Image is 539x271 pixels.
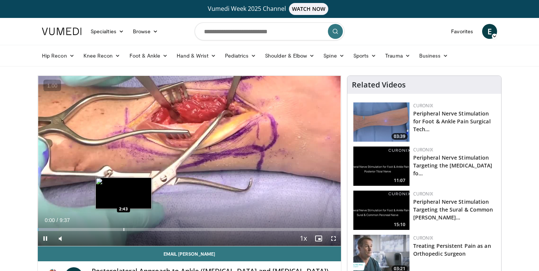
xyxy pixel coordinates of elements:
a: Sports [349,48,381,63]
a: Trauma [381,48,415,63]
input: Search topics, interventions [195,22,344,40]
a: Email [PERSON_NAME] [38,246,341,261]
a: E [482,24,497,39]
span: WATCH NOW [289,3,329,15]
a: Vumedi Week 2025 ChannelWATCH NOW [43,3,496,15]
img: image.jpeg [95,178,152,209]
button: Enable picture-in-picture mode [311,231,326,246]
a: Spine [319,48,348,63]
video-js: Video Player [38,76,341,246]
a: Hand & Wrist [172,48,220,63]
button: Playback Rate [296,231,311,246]
span: 9:37 [60,217,70,223]
img: VuMedi Logo [42,28,82,35]
a: Knee Recon [79,48,125,63]
a: Shoulder & Elbow [261,48,319,63]
a: Curonix [413,191,433,197]
img: 73042a39-faa0-4cce-aaf4-9dbc875de030.150x105_q85_crop-smart_upscale.jpg [353,102,409,142]
button: Mute [53,231,68,246]
a: Curonix [413,235,433,241]
h4: Related Videos [352,80,406,89]
div: Progress Bar [38,228,341,231]
a: Favorites [447,24,478,39]
a: Business [415,48,453,63]
img: f705c0c4-809c-4b75-8682-bad47336147d.150x105_q85_crop-smart_upscale.jpg [353,191,409,230]
a: 11:07 [353,147,409,186]
img: 997914f1-2438-46d3-bb0a-766a8c5fd9ba.150x105_q85_crop-smart_upscale.jpg [353,147,409,186]
a: Specialties [86,24,128,39]
a: Hip Recon [37,48,79,63]
a: Foot & Ankle [125,48,173,63]
a: 03:39 [353,102,409,142]
a: Peripheral Nerve Stimulation Targeting the Sural & Common [PERSON_NAME]… [413,198,493,221]
span: 0:00 [45,217,55,223]
button: Pause [38,231,53,246]
a: Curonix [413,147,433,153]
a: Browse [128,24,163,39]
span: 15:10 [392,221,408,228]
span: / [57,217,58,223]
a: Peripheral Nerve Stimulation for Foot & Ankle Pain Surgical Tech… [413,110,491,133]
span: 03:39 [392,133,408,140]
a: Pediatrics [220,48,261,63]
a: 15:10 [353,191,409,230]
button: Fullscreen [326,231,341,246]
span: 11:07 [392,177,408,184]
a: Peripheral Nerve Stimulation Targeting the [MEDICAL_DATA] fo… [413,154,493,177]
a: Treating Persistent Pain as an Orthopedic Surgeon [413,242,491,257]
a: Curonix [413,102,433,109]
